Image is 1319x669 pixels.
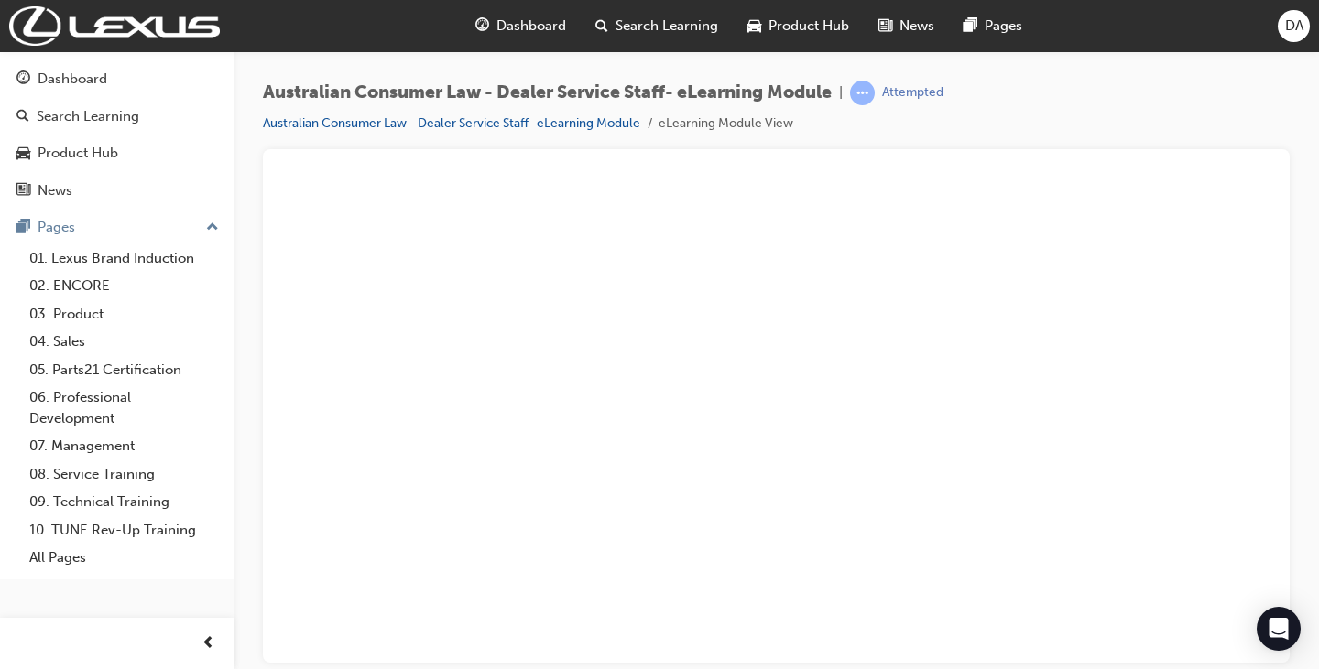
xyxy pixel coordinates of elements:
a: 05. Parts21 Certification [22,356,226,384]
a: Product Hub [7,136,226,170]
a: news-iconNews [864,7,949,45]
a: 02. ENCORE [22,272,226,300]
span: News [899,16,934,37]
span: Pages [985,16,1022,37]
a: 01. Lexus Brand Induction [22,244,226,273]
a: 04. Sales [22,328,226,356]
span: guage-icon [16,71,30,88]
span: Search Learning [616,16,718,37]
div: Pages [38,217,75,238]
img: Trak [9,6,220,46]
a: Dashboard [7,62,226,96]
span: car-icon [747,15,761,38]
span: Product Hub [769,16,849,37]
span: | [839,82,843,103]
div: Search Learning [37,106,139,127]
div: Attempted [882,84,943,102]
a: pages-iconPages [949,7,1037,45]
button: DA [1278,10,1310,42]
a: News [7,174,226,208]
button: DashboardSearch LearningProduct HubNews [7,59,226,210]
a: 09. Technical Training [22,488,226,516]
span: guage-icon [475,15,489,38]
span: news-icon [16,183,30,200]
a: 07. Management [22,432,226,460]
a: 03. Product [22,300,226,329]
div: Product Hub [38,143,118,164]
li: eLearning Module View [659,113,793,135]
span: DA [1285,16,1303,37]
span: car-icon [16,146,30,162]
a: guage-iconDashboard [461,7,581,45]
a: 08. Service Training [22,460,226,489]
div: News [38,180,72,201]
span: Dashboard [496,16,566,37]
span: Australian Consumer Law - Dealer Service Staff- eLearning Module [263,82,832,103]
div: Open Intercom Messenger [1257,607,1301,651]
button: Pages [7,210,226,244]
span: learningRecordVerb_ATTEMPT-icon [850,81,875,105]
div: Dashboard [38,69,107,90]
a: car-iconProduct Hub [733,7,864,45]
span: search-icon [16,109,29,125]
span: news-icon [878,15,892,38]
a: search-iconSearch Learning [581,7,733,45]
a: 06. Professional Development [22,383,226,432]
span: prev-icon [202,632,215,655]
span: search-icon [595,15,608,38]
a: 10. TUNE Rev-Up Training [22,516,226,545]
a: All Pages [22,544,226,572]
span: pages-icon [964,15,977,38]
a: Australian Consumer Law - Dealer Service Staff- eLearning Module [263,115,640,131]
span: up-icon [206,216,219,240]
a: Search Learning [7,100,226,134]
span: pages-icon [16,220,30,236]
